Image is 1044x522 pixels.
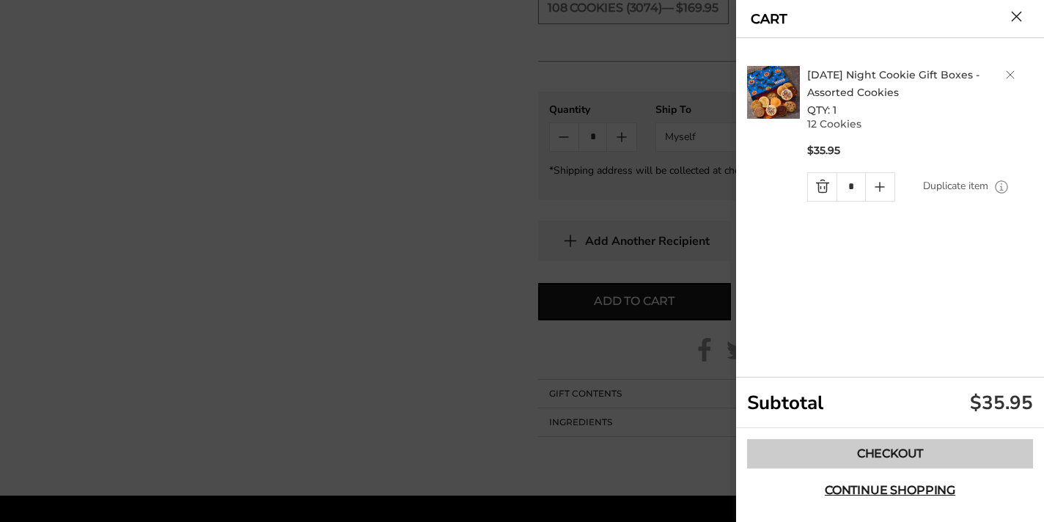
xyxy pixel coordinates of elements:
[751,12,787,26] a: CART
[807,119,1037,129] p: 12 Cookies
[970,390,1033,416] div: $35.95
[1011,11,1022,22] button: Close cart
[837,173,865,201] input: Quantity Input
[736,378,1044,428] div: Subtotal
[825,485,955,496] span: Continue shopping
[923,178,988,194] a: Duplicate item
[807,144,840,158] span: $35.95
[747,439,1033,468] a: Checkout
[1006,70,1015,79] a: Delete product
[807,66,1037,119] h2: QTY: 1
[808,173,837,201] a: Quantity minus button
[807,68,979,99] a: [DATE] Night Cookie Gift Boxes - Assorted Cookies
[866,173,894,201] a: Quantity plus button
[747,66,800,119] img: C. Krueger's. image
[747,476,1033,505] button: Continue shopping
